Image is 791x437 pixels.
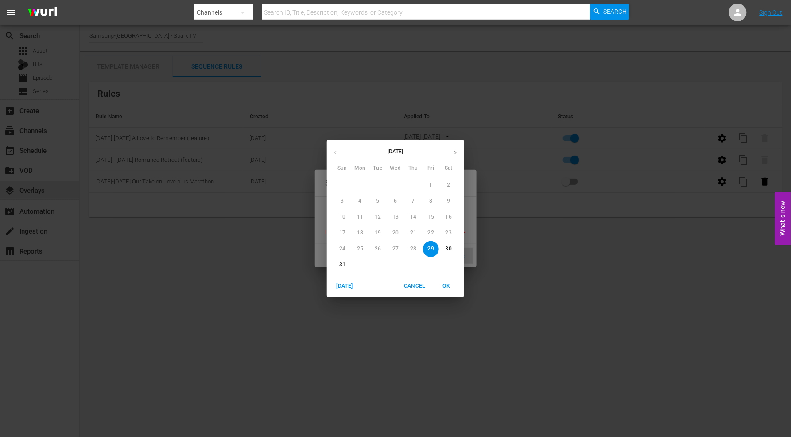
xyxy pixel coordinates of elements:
[775,192,791,245] button: Open Feedback Widget
[339,261,345,269] p: 31
[388,164,403,173] span: Wed
[334,164,350,173] span: Sun
[441,164,457,173] span: Sat
[334,257,350,273] button: 31
[334,281,355,291] span: [DATE]
[405,164,421,173] span: Thu
[432,279,461,293] button: OK
[330,279,359,293] button: [DATE]
[436,281,457,291] span: OK
[370,164,386,173] span: Tue
[5,7,16,18] span: menu
[423,164,439,173] span: Fri
[344,148,447,156] p: [DATE]
[352,164,368,173] span: Mon
[446,245,452,253] p: 30
[604,4,627,20] span: Search
[441,241,457,257] button: 30
[21,2,64,23] img: ans4CAIJ8jUAAAAAAAAAAAAAAAAAAAAAAAAgQb4GAAAAAAAAAAAAAAAAAAAAAAAAJMjXAAAAAAAAAAAAAAAAAAAAAAAAgAT5G...
[428,245,434,253] p: 29
[423,241,439,257] button: 29
[404,281,425,291] span: Cancel
[760,9,783,16] a: Sign Out
[400,279,429,293] button: Cancel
